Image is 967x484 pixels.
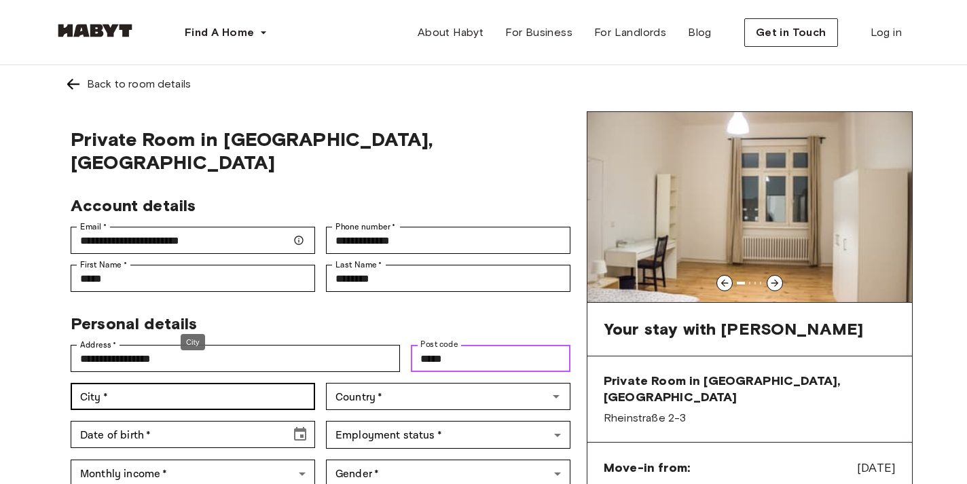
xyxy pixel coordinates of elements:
[756,24,826,41] span: Get in Touch
[71,265,315,292] div: First Name
[71,314,197,333] span: Personal details
[335,221,396,233] label: Phone number
[604,319,863,339] span: Your stay with [PERSON_NAME]
[688,24,712,41] span: Blog
[174,19,278,46] button: Find A Home
[71,383,315,410] div: City
[494,19,583,46] a: For Business
[181,334,205,351] div: City
[677,19,723,46] a: Blog
[80,221,107,233] label: Email
[547,387,566,406] button: Open
[418,24,483,41] span: About Habyt
[326,265,570,292] div: Last Name
[857,459,896,477] span: [DATE]
[407,19,494,46] a: About Habyt
[293,235,304,246] svg: Make sure your email is correct — we'll send your booking details there.
[604,460,690,476] span: Move-in from:
[287,421,314,448] button: Choose date
[420,339,458,350] label: Post code
[87,76,191,92] div: Back to room details
[54,24,136,37] img: Habyt
[860,19,913,46] a: Log in
[587,112,912,302] img: Image of the room
[335,259,382,271] label: Last Name
[65,76,81,92] img: Left pointing arrow
[80,339,117,351] label: Address
[583,19,677,46] a: For Landlords
[744,18,838,47] button: Get in Touch
[604,373,896,405] span: Private Room in [GEOGRAPHIC_DATA], [GEOGRAPHIC_DATA]
[71,345,400,372] div: Address
[185,24,254,41] span: Find A Home
[71,128,570,174] span: Private Room in [GEOGRAPHIC_DATA], [GEOGRAPHIC_DATA]
[71,196,196,215] span: Account details
[411,345,570,372] div: Post code
[505,24,572,41] span: For Business
[604,411,896,426] span: Rheinstraße 2-3
[71,227,315,254] div: Email
[326,227,570,254] div: Phone number
[54,65,913,103] a: Left pointing arrowBack to room details
[594,24,666,41] span: For Landlords
[80,259,127,271] label: First Name
[871,24,902,41] span: Log in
